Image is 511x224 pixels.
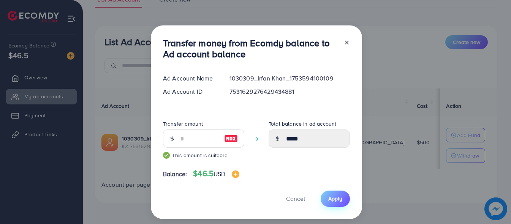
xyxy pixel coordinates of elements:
label: Total balance in ad account [269,120,336,128]
img: guide [163,152,170,159]
span: Apply [328,195,342,202]
label: Transfer amount [163,120,203,128]
h3: Transfer money from Ecomdy balance to Ad account balance [163,38,338,60]
div: Ad Account Name [157,74,223,83]
span: Cancel [286,194,305,203]
div: Ad Account ID [157,87,223,96]
div: 1030309_Irfan Khan_1753594100109 [223,74,356,83]
span: Balance: [163,170,187,178]
span: USD [214,170,225,178]
small: This amount is suitable [163,151,244,159]
div: 7531629276429434881 [223,87,356,96]
button: Apply [321,191,350,207]
h4: $46.5 [193,169,239,178]
button: Cancel [277,191,315,207]
img: image [224,134,238,143]
img: image [232,170,239,178]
